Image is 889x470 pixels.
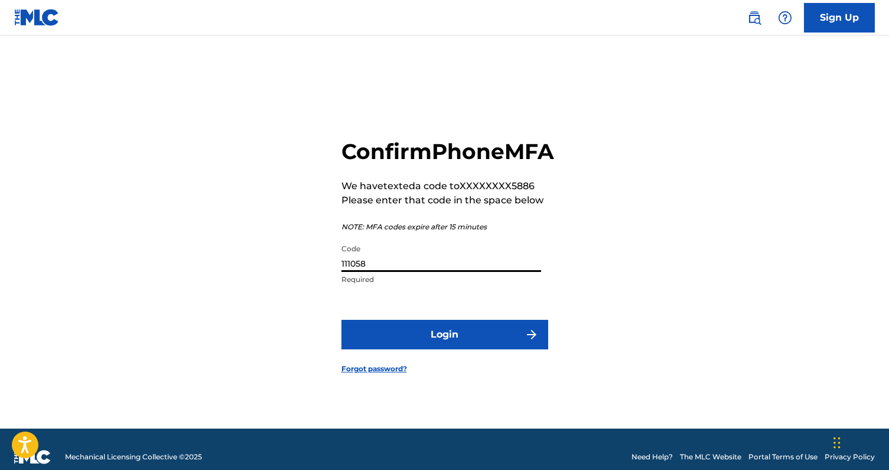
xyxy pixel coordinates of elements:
img: MLC Logo [14,9,60,26]
span: Mechanical Licensing Collective © 2025 [65,452,202,462]
p: We have texted a code to XXXXXXXX5886 [341,179,554,193]
iframe: Chat Widget [830,413,889,470]
p: Required [341,274,541,285]
img: search [747,11,761,25]
p: Please enter that code in the space below [341,193,554,208]
div: Drag [833,425,841,461]
a: Forgot password? [341,364,407,374]
img: logo [14,450,51,464]
p: NOTE: MFA codes expire after 15 minutes [341,222,554,232]
a: The MLC Website [680,452,741,462]
img: help [778,11,792,25]
a: Sign Up [804,3,875,33]
img: f7272a7cc735f4ea7f67.svg [525,328,539,342]
div: Help [773,6,797,30]
a: Need Help? [631,452,673,462]
a: Portal Terms of Use [748,452,818,462]
h2: Confirm Phone MFA [341,138,554,165]
a: Public Search [743,6,766,30]
a: Privacy Policy [825,452,875,462]
button: Login [341,320,548,349]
